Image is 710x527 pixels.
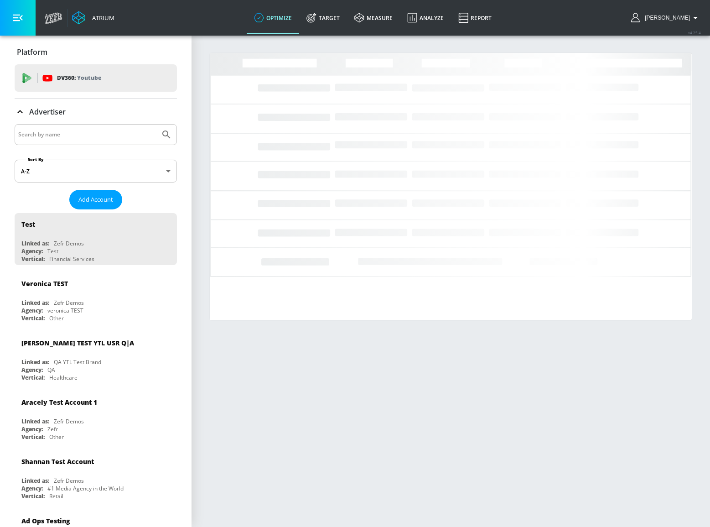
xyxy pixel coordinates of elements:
div: Other [49,433,64,441]
div: Veronica TESTLinked as:Zefr DemosAgency:veronica TESTVertical:Other [15,272,177,324]
div: veronica TEST [47,307,83,314]
button: [PERSON_NAME] [631,12,701,23]
div: DV360: Youtube [15,64,177,92]
div: Agency: [21,247,43,255]
div: Test [21,220,35,229]
a: measure [347,1,400,34]
button: Add Account [69,190,122,209]
a: optimize [247,1,299,34]
div: Zefr Demos [54,417,84,425]
p: Youtube [77,73,101,83]
div: Linked as: [21,240,49,247]
div: Vertical: [21,255,45,263]
div: TestLinked as:Zefr DemosAgency:TestVertical:Financial Services [15,213,177,265]
span: login as: justin.nim@zefr.com [641,15,690,21]
div: Zefr Demos [54,240,84,247]
div: Shannan Test AccountLinked as:Zefr DemosAgency:#1 Media Agency in the WorldVertical:Retail [15,450,177,502]
div: Shannan Test Account [21,457,94,466]
div: Financial Services [49,255,94,263]
div: Retail [49,492,63,500]
a: Target [299,1,347,34]
div: Vertical: [21,433,45,441]
div: Ad Ops Testing [21,517,70,525]
div: Zefr [47,425,58,433]
p: DV360: [57,73,101,83]
input: Search by name [18,129,156,141]
p: Advertiser [29,107,66,117]
div: Aracely Test Account 1Linked as:Zefr DemosAgency:ZefrVertical:Other [15,391,177,443]
span: Add Account [78,194,113,205]
div: Advertiser [15,99,177,125]
div: Linked as: [21,417,49,425]
div: Vertical: [21,492,45,500]
div: Linked as: [21,299,49,307]
div: Linked as: [21,358,49,366]
div: A-Z [15,160,177,183]
div: Agency: [21,307,43,314]
p: Platform [17,47,47,57]
div: Test [47,247,58,255]
div: #1 Media Agency in the World [47,485,124,492]
div: Aracely Test Account 1 [21,398,97,407]
div: Vertical: [21,314,45,322]
div: Zefr Demos [54,299,84,307]
a: Atrium [72,11,114,25]
a: Analyze [400,1,451,34]
div: [PERSON_NAME] TEST YTL USR Q|ALinked as:QA YTL Test BrandAgency:QAVertical:Healthcare [15,332,177,384]
a: Report [451,1,499,34]
div: Other [49,314,64,322]
div: Agency: [21,485,43,492]
div: Agency: [21,366,43,374]
div: Platform [15,39,177,65]
div: Atrium [88,14,114,22]
div: QA YTL Test Brand [54,358,101,366]
div: Vertical: [21,374,45,381]
div: QA [47,366,55,374]
label: Sort By [26,157,46,162]
div: Linked as: [21,477,49,485]
span: v 4.25.4 [688,30,701,35]
div: Agency: [21,425,43,433]
div: Zefr Demos [54,477,84,485]
div: [PERSON_NAME] TEST YTL USR Q|A [21,339,134,347]
div: Healthcare [49,374,78,381]
div: Veronica TEST [21,279,68,288]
